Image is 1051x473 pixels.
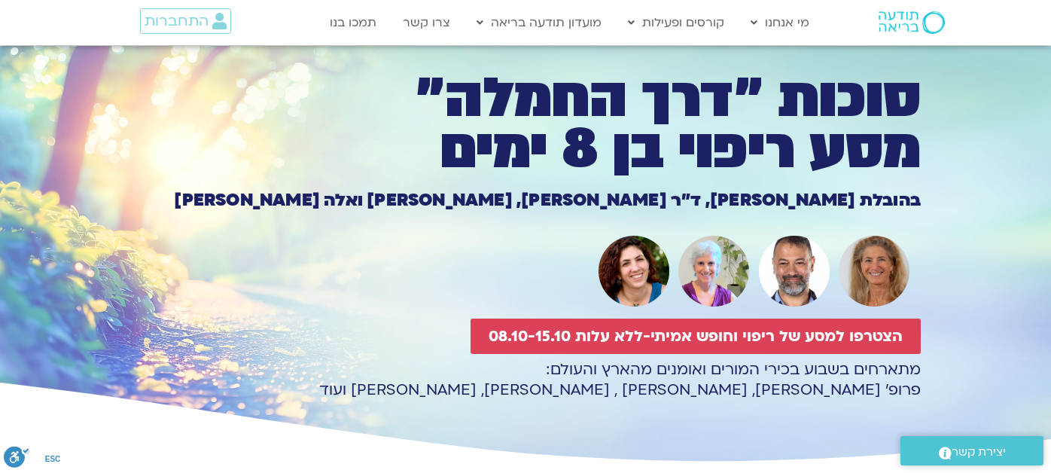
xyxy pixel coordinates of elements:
[879,11,945,34] img: תודעה בריאה
[952,442,1006,462] span: יצירת קשר
[900,436,1043,465] a: יצירת קשר
[322,8,384,37] a: תמכו בנו
[395,8,458,37] a: צרו קשר
[130,359,921,400] p: מתארחים בשבוע בכירי המורים ואומנים מהארץ והעולם: פרופ׳ [PERSON_NAME], [PERSON_NAME] , [PERSON_NAM...
[130,73,921,175] h1: סוכות ״דרך החמלה״ מסע ריפוי בן 8 ימים
[743,8,817,37] a: מי אנחנו
[489,328,903,345] span: הצטרפו למסע של ריפוי וחופש אמיתי-ללא עלות 08.10-15.10
[130,192,921,209] h1: בהובלת [PERSON_NAME], ד״ר [PERSON_NAME], [PERSON_NAME] ואלה [PERSON_NAME]
[140,8,231,34] a: התחברות
[620,8,732,37] a: קורסים ופעילות
[145,13,209,29] span: התחברות
[469,8,609,37] a: מועדון תודעה בריאה
[471,319,921,354] a: הצטרפו למסע של ריפוי וחופש אמיתי-ללא עלות 08.10-15.10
